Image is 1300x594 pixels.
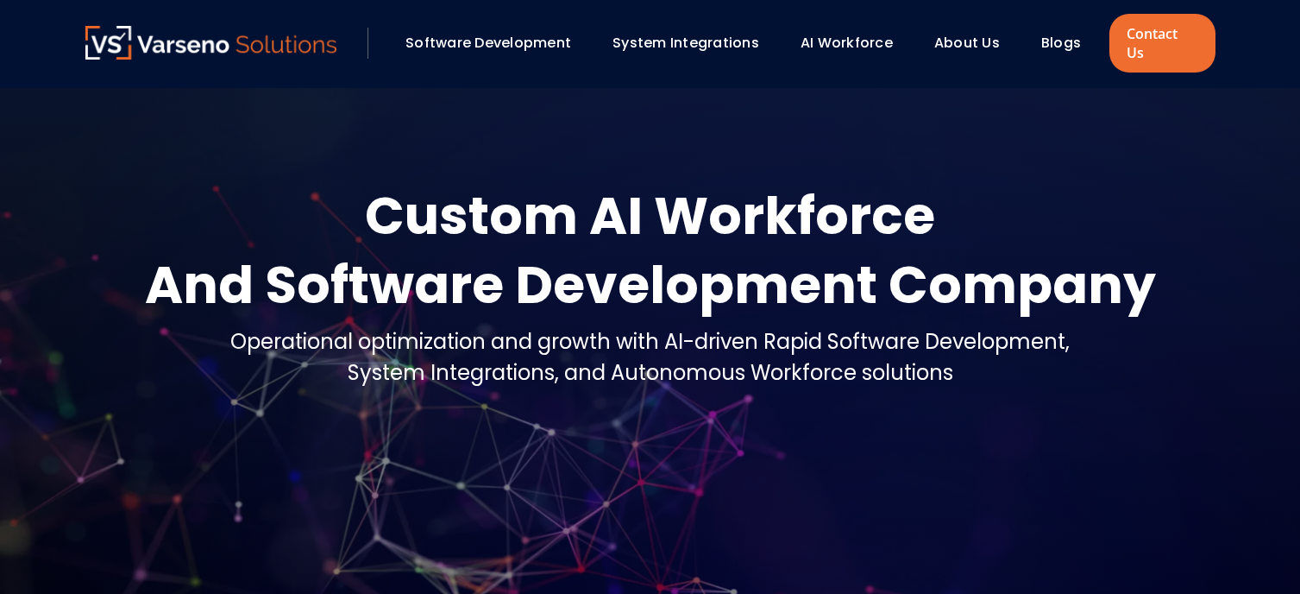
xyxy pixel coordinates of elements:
[1033,28,1105,58] div: Blogs
[1041,33,1081,53] a: Blogs
[792,28,917,58] div: AI Workforce
[230,357,1070,389] div: System Integrations, and Autonomous Workforce solutions
[934,33,1000,53] a: About Us
[612,33,759,53] a: System Integrations
[1109,14,1215,73] a: Contact Us
[801,33,893,53] a: AI Workforce
[397,28,595,58] div: Software Development
[145,250,1156,319] div: And Software Development Company
[145,181,1156,250] div: Custom AI Workforce
[604,28,783,58] div: System Integrations
[230,326,1070,357] div: Operational optimization and growth with AI-driven Rapid Software Development,
[405,33,571,53] a: Software Development
[85,26,337,60] img: Varseno Solutions – Product Engineering & IT Services
[926,28,1024,58] div: About Us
